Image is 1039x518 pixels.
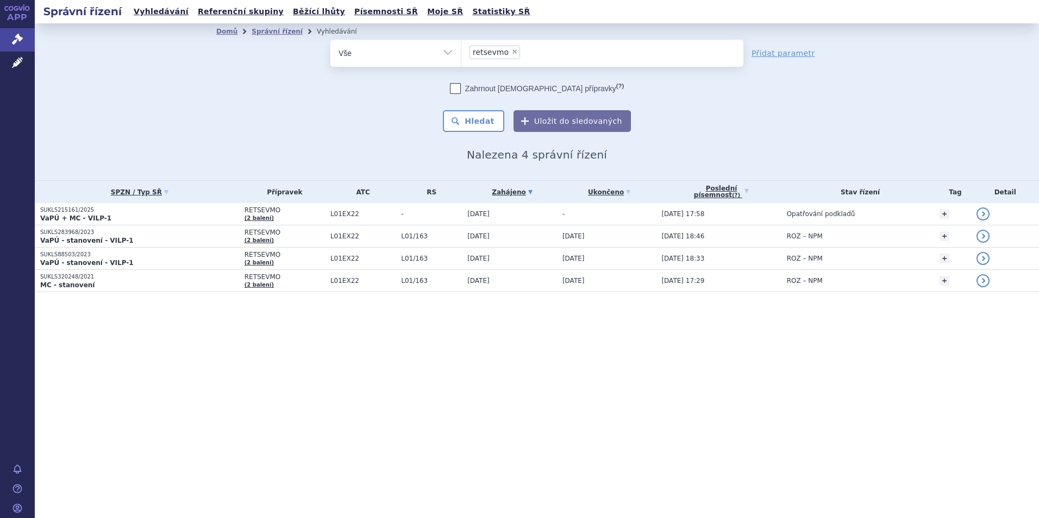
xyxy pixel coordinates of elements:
span: Nalezena 4 správní řízení [467,148,607,161]
span: RETSEVMO [245,273,325,281]
a: + [940,231,949,241]
a: (2 balení) [245,215,274,221]
a: Moje SŘ [424,4,466,19]
span: [DATE] [467,277,490,285]
abbr: (?) [732,192,740,199]
p: SUKLS283968/2023 [40,229,239,236]
span: ROZ – NPM [787,255,823,262]
span: ROZ – NPM [787,232,823,240]
th: Detail [971,181,1039,203]
th: Přípravek [239,181,325,203]
span: × [511,48,518,55]
strong: MC - stanovení [40,281,95,289]
a: Statistiky SŘ [469,4,533,19]
span: [DATE] [562,232,585,240]
a: detail [977,230,990,243]
th: RS [396,181,462,203]
span: - [562,210,565,218]
span: L01EX22 [330,277,396,285]
a: (2 balení) [245,282,274,288]
th: Stav řízení [781,181,934,203]
span: RETSEVMO [245,206,325,214]
h2: Správní řízení [35,4,130,19]
span: L01EX22 [330,255,396,262]
a: + [940,276,949,286]
button: Uložit do sledovaných [514,110,631,132]
span: [DATE] 17:29 [661,277,704,285]
strong: VaPÚ + MC - VILP-1 [40,214,111,222]
a: (2 balení) [245,237,274,243]
a: Běžící lhůty [290,4,348,19]
a: Domů [216,28,237,35]
span: L01EX22 [330,232,396,240]
span: Opatřování podkladů [787,210,855,218]
th: Tag [934,181,972,203]
span: [DATE] 18:33 [661,255,704,262]
span: [DATE] [467,255,490,262]
button: Hledat [443,110,504,132]
span: L01/163 [401,232,462,240]
li: Vyhledávání [317,23,371,40]
a: detail [977,252,990,265]
a: Poslednípísemnost(?) [661,181,781,203]
a: detail [977,274,990,287]
span: [DATE] [467,232,490,240]
span: RETSEVMO [245,229,325,236]
span: L01/163 [401,277,462,285]
a: (2 balení) [245,260,274,266]
th: ATC [325,181,396,203]
span: RETSEVMO [245,251,325,258]
span: [DATE] [562,255,585,262]
p: SUKLS215161/2025 [40,206,239,214]
a: Zahájeno [467,185,557,200]
label: Zahrnout [DEMOGRAPHIC_DATA] přípravky [450,83,624,94]
a: SPZN / Typ SŘ [40,185,239,200]
span: [DATE] [562,277,585,285]
a: detail [977,207,990,220]
span: - [401,210,462,218]
p: SUKLS88503/2023 [40,251,239,258]
a: + [940,209,949,219]
a: Správní řízení [252,28,303,35]
a: Ukončeno [562,185,656,200]
input: retsevmo [523,45,529,59]
span: L01/163 [401,255,462,262]
span: ROZ – NPM [787,277,823,285]
strong: VaPÚ - stanovení - VILP-1 [40,237,134,244]
span: [DATE] 17:58 [661,210,704,218]
span: retsevmo [473,48,509,56]
a: Písemnosti SŘ [351,4,421,19]
span: [DATE] 18:46 [661,232,704,240]
a: Vyhledávání [130,4,192,19]
a: + [940,254,949,263]
a: Referenční skupiny [195,4,287,19]
p: SUKLS320248/2021 [40,273,239,281]
span: L01EX22 [330,210,396,218]
abbr: (?) [616,83,624,90]
span: [DATE] [467,210,490,218]
strong: VaPÚ - stanovení - VILP-1 [40,259,134,267]
a: Přidat parametr [752,48,815,59]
